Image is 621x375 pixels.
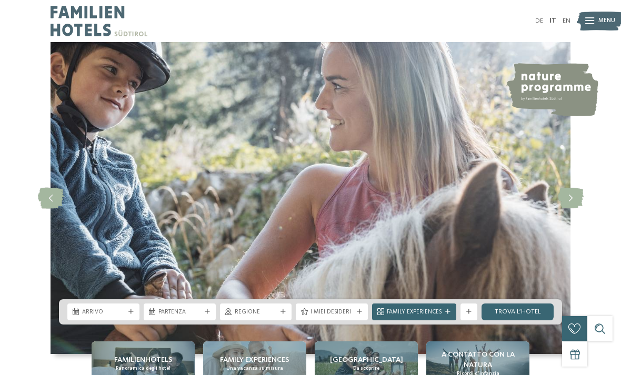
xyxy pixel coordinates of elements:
span: Panoramica degli hotel [116,365,171,372]
span: Family Experiences [387,308,442,317]
a: EN [563,17,570,24]
span: Arrivo [82,308,125,317]
img: Family hotel Alto Adige: the happy family places! [51,42,570,354]
span: Menu [598,17,615,25]
span: Family experiences [220,354,289,365]
span: A contatto con la natura [430,349,525,370]
span: Una vacanza su misura [226,365,283,372]
span: Familienhotels [114,354,173,365]
span: Da scoprire [353,365,379,372]
span: Regione [235,308,277,317]
a: DE [535,17,543,24]
span: Partenza [158,308,201,317]
a: IT [549,17,556,24]
span: I miei desideri [310,308,353,317]
img: nature programme by Familienhotels Südtirol [506,63,598,116]
span: [GEOGRAPHIC_DATA] [330,354,403,365]
a: trova l’hotel [482,303,554,320]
